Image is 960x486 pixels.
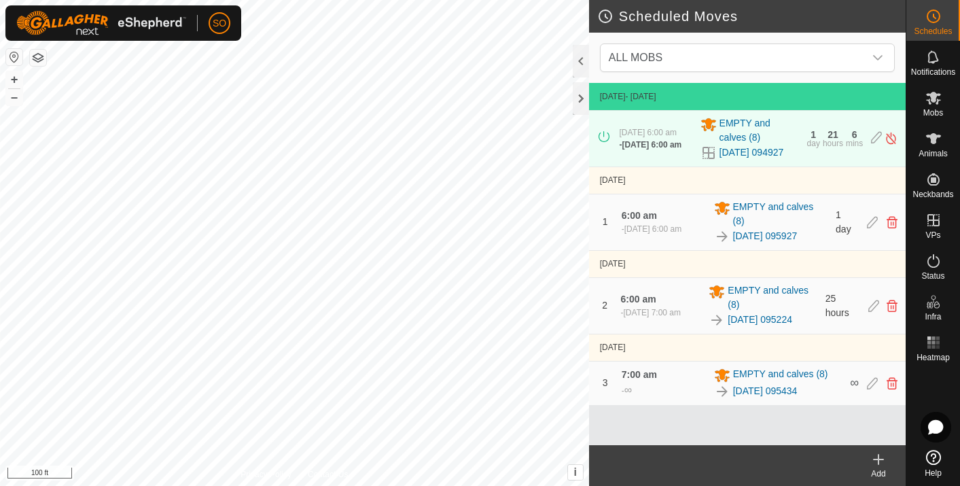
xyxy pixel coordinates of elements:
div: 21 [828,130,838,139]
a: [DATE] 095434 [733,384,798,398]
img: To [709,312,725,328]
div: day [807,139,820,147]
span: [DATE] [600,343,626,352]
div: - [622,223,681,235]
a: Help [906,445,960,483]
span: [DATE] 7:00 am [624,308,681,317]
span: EMPTY and calves (8) [719,116,799,145]
img: To [714,383,730,400]
span: ALL MOBS [603,44,864,71]
div: 1 [811,130,816,139]
span: - [DATE] [626,92,656,101]
a: [DATE] 094927 [719,145,784,160]
img: Turn off schedule move [885,131,897,145]
span: Infra [925,313,941,321]
span: SO [213,16,226,31]
span: EMPTY and calves (8) [728,283,817,312]
span: EMPTY and calves (8) [733,367,828,383]
button: Reset Map [6,49,22,65]
span: Notifications [911,68,955,76]
span: i [573,466,576,478]
img: To [714,228,730,245]
div: dropdown trigger [864,44,891,71]
span: Neckbands [912,190,953,198]
span: 7:00 am [622,369,657,380]
a: [DATE] 095224 [728,313,792,327]
span: ALL MOBS [609,52,662,63]
span: 6:00 am [622,210,657,221]
a: Privacy Policy [241,468,291,481]
span: [DATE] [600,259,626,268]
button: + [6,71,22,88]
h2: Scheduled Moves [597,8,906,24]
span: [DATE] [600,92,626,101]
span: [DATE] 6:00 am [619,128,676,137]
span: Help [925,469,942,477]
span: 25 hours [825,293,849,318]
span: 1 [603,216,608,227]
span: Status [921,272,944,280]
span: 3 [603,377,608,388]
span: VPs [925,231,940,239]
span: 6:00 am [621,294,656,305]
a: [DATE] 095927 [733,229,798,243]
span: Schedules [914,27,952,35]
span: [DATE] 6:00 am [624,224,681,234]
div: - [621,307,681,319]
div: hours [823,139,843,147]
span: Mobs [923,109,943,117]
button: – [6,89,22,105]
button: Map Layers [30,50,46,66]
div: - [619,139,681,151]
span: 1 day [836,209,851,235]
img: Gallagher Logo [16,11,186,35]
span: 2 [602,300,607,311]
span: ∞ [624,384,632,396]
div: 6 [852,130,857,139]
div: mins [846,139,863,147]
div: - [622,382,632,398]
span: Heatmap [917,353,950,362]
span: [DATE] [600,175,626,185]
div: Add [851,468,906,480]
span: Animals [919,150,948,158]
span: EMPTY and calves (8) [733,200,828,228]
button: i [568,465,583,480]
span: ∞ [850,376,859,389]
a: Contact Us [308,468,348,481]
span: [DATE] 6:00 am [622,140,681,150]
